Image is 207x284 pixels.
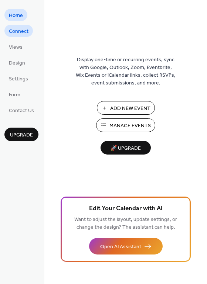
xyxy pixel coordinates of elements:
a: Views [4,41,27,53]
span: Views [9,44,23,51]
a: Connect [4,25,33,37]
button: Add New Event [97,101,155,115]
a: Settings [4,72,33,84]
span: Edit Your Calendar with AI [89,204,163,214]
a: Home [4,9,27,21]
span: Display one-time or recurring events, sync with Google, Outlook, Zoom, Eventbrite, Wix Events or ... [76,56,176,87]
span: Connect [9,28,28,35]
button: 🚀 Upgrade [101,141,151,155]
span: Home [9,12,23,20]
span: Design [9,59,25,67]
button: Upgrade [4,128,38,141]
span: 🚀 Upgrade [105,143,146,153]
a: Contact Us [4,104,38,116]
span: Manage Events [109,122,151,130]
span: Contact Us [9,107,34,115]
button: Open AI Assistant [89,238,163,254]
span: Want to adjust the layout, update settings, or change the design? The assistant can help. [74,215,177,232]
a: Design [4,56,30,69]
button: Manage Events [96,118,155,132]
span: Open AI Assistant [100,243,141,251]
span: Add New Event [110,105,150,112]
span: Settings [9,75,28,83]
span: Form [9,91,20,99]
span: Upgrade [10,131,33,139]
a: Form [4,88,25,100]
